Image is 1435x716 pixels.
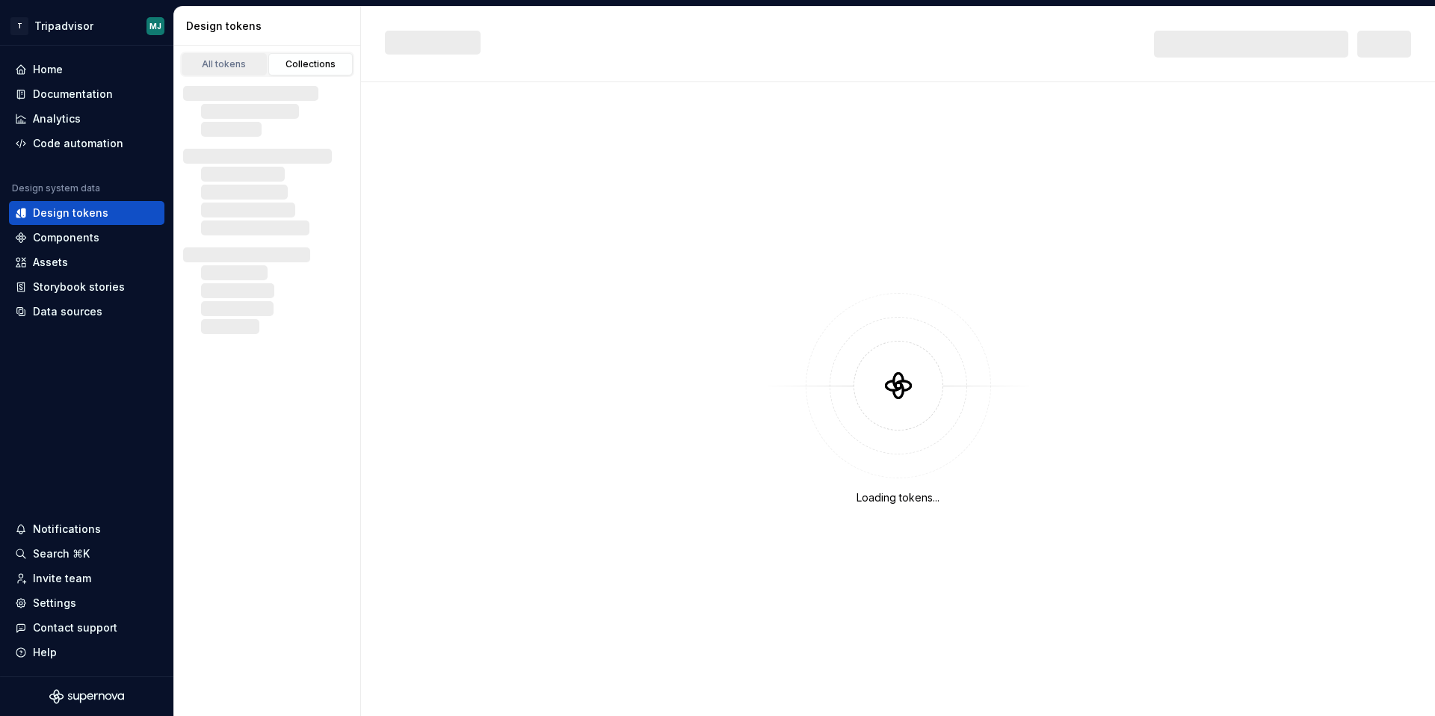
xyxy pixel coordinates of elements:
div: Design tokens [33,206,108,220]
div: Components [33,230,99,245]
a: Design tokens [9,201,164,225]
div: Invite team [33,571,91,586]
div: T [10,17,28,35]
a: Assets [9,250,164,274]
div: Tripadvisor [34,19,93,34]
a: Documentation [9,82,164,106]
a: Settings [9,591,164,615]
div: Home [33,62,63,77]
div: Code automation [33,136,123,151]
div: Contact support [33,620,117,635]
a: Data sources [9,300,164,324]
svg: Supernova Logo [49,689,124,704]
div: Loading tokens... [857,490,939,505]
div: Data sources [33,304,102,319]
div: MJ [149,20,161,32]
div: Settings [33,596,76,611]
div: Search ⌘K [33,546,90,561]
div: Design system data [12,182,100,194]
a: Home [9,58,164,81]
a: Analytics [9,107,164,131]
div: All tokens [187,58,262,70]
div: Documentation [33,87,113,102]
a: Components [9,226,164,250]
button: TTripadvisorMJ [3,10,170,42]
div: Notifications [33,522,101,537]
div: Storybook stories [33,280,125,294]
button: Search ⌘K [9,542,164,566]
a: Invite team [9,567,164,590]
a: Code automation [9,132,164,155]
div: Analytics [33,111,81,126]
button: Help [9,641,164,664]
button: Contact support [9,616,164,640]
div: Collections [274,58,348,70]
div: Help [33,645,57,660]
div: Assets [33,255,68,270]
div: Design tokens [186,19,354,34]
button: Notifications [9,517,164,541]
a: Storybook stories [9,275,164,299]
